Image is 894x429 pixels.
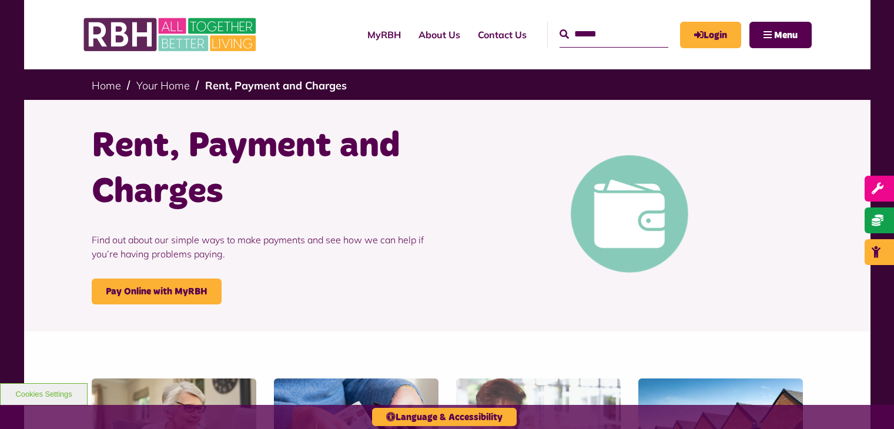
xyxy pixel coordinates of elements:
[749,22,812,48] button: Navigation
[205,79,347,92] a: Rent, Payment and Charges
[92,123,438,215] h1: Rent, Payment and Charges
[571,155,688,273] img: Pay Rent
[136,79,190,92] a: Your Home
[372,408,517,426] button: Language & Accessibility
[410,19,469,51] a: About Us
[92,79,121,92] a: Home
[774,31,798,40] span: Menu
[92,215,438,279] p: Find out about our simple ways to make payments and see how we can help if you’re having problems...
[841,376,894,429] iframe: Netcall Web Assistant for live chat
[83,12,259,58] img: RBH
[680,22,741,48] a: MyRBH
[92,279,222,304] a: Pay Online with MyRBH
[469,19,535,51] a: Contact Us
[359,19,410,51] a: MyRBH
